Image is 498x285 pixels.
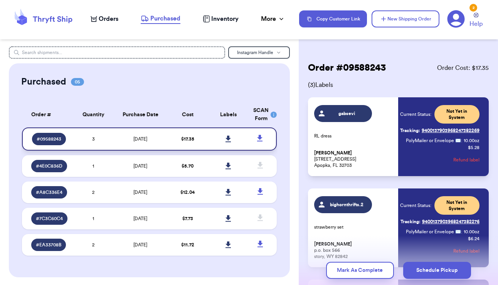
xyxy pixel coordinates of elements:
button: Mark As Complete [326,262,394,279]
span: Current Status: [400,111,431,117]
button: Refund label [453,151,479,168]
a: Orders [91,14,118,24]
button: Instagram Handle [228,46,290,59]
a: Help [469,13,483,29]
a: Tracking:9400137903968247382269 [400,124,479,137]
button: Copy Customer Link [299,10,367,27]
span: Instagram Handle [237,50,273,55]
span: Inventory [211,14,239,24]
span: Current Status: [400,202,431,209]
span: Tracking: [400,127,420,134]
span: 05 [71,78,84,86]
span: PolyMailer or Envelope ✉️ [406,229,461,234]
span: 2 [92,243,94,247]
span: Not Yet in System [439,108,475,120]
span: 2 [92,190,94,195]
span: # A8C336E4 [36,189,62,195]
span: # EA33708B [36,242,61,248]
span: bighornthrifts.2 [328,202,365,208]
span: [PERSON_NAME] [314,150,352,156]
div: SCAN Form [253,107,268,123]
span: $ 7.73 [182,216,193,221]
th: Cost [167,102,208,127]
button: New Shipping Order [372,10,439,27]
span: 10.00 oz [464,229,479,235]
input: Search shipments... [9,46,225,59]
span: ( 3 ) Labels [308,80,489,90]
p: $ 6.24 [468,236,479,242]
th: Labels [208,102,249,127]
h2: Order # 09588243 [308,62,386,74]
a: Inventory [203,14,239,24]
a: Purchased [141,14,180,24]
span: 3 [92,137,95,141]
p: strawberry set [314,224,394,230]
th: Order # [22,102,73,127]
a: Tracking:9400137903968247382276 [400,215,479,228]
span: [DATE] [133,137,147,141]
button: Refund label [453,243,479,260]
a: 2 [447,10,465,28]
th: Purchase Date [114,102,167,127]
p: $ 5.28 [468,144,479,151]
span: $ 5.70 [182,164,193,168]
span: 10.00 oz [464,137,479,144]
span: [DATE] [133,164,147,168]
span: 1 [93,216,94,221]
span: [DATE] [133,216,147,221]
span: [DATE] [133,243,147,247]
span: $ 11.72 [181,243,194,247]
span: # 09588243 [37,136,61,142]
span: $ 17.35 [181,137,194,141]
button: Schedule Pickup [403,262,471,279]
p: [STREET_ADDRESS] Apopka, FL 32703 [314,150,394,168]
p: p.o. box 566 story, WY 82842 [314,241,394,260]
span: # 4E0C836D [36,163,62,169]
div: 2 [469,4,477,12]
span: 1 [93,164,94,168]
p: RL dress [314,133,394,139]
h2: Purchased [21,76,66,88]
span: Purchased [150,14,180,23]
div: More [261,14,285,24]
span: : [461,137,462,144]
th: Quantity [73,102,114,127]
span: gabsevi [328,110,365,117]
span: Tracking: [400,219,421,225]
span: $ 12.04 [180,190,195,195]
span: Order Cost: $ 17.35 [437,63,489,73]
span: Not Yet in System [439,199,475,212]
span: Orders [99,14,118,24]
span: [PERSON_NAME] [314,241,352,247]
span: # 7C3C60C4 [36,215,63,222]
span: [DATE] [133,190,147,195]
span: Help [469,19,483,29]
span: : [461,229,462,235]
span: PolyMailer or Envelope ✉️ [406,138,461,143]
